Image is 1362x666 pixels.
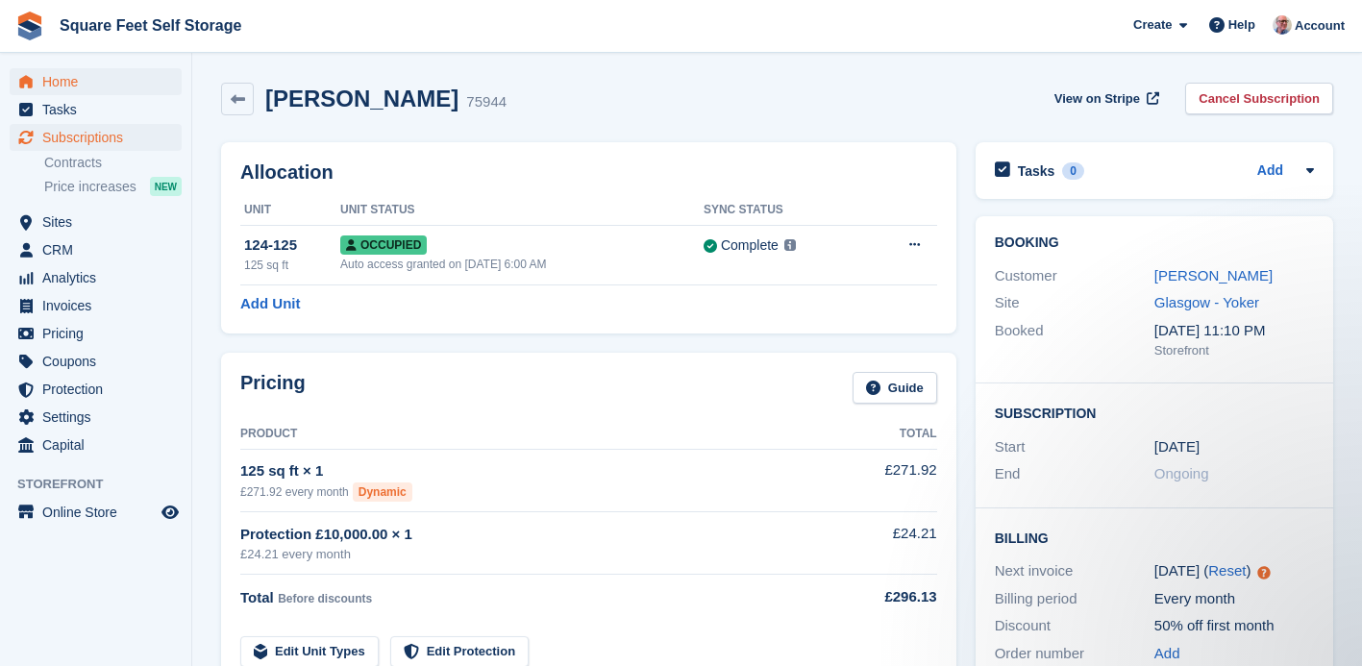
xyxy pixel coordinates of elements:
[244,257,340,274] div: 125 sq ft
[10,292,182,319] a: menu
[265,86,458,111] h2: [PERSON_NAME]
[44,178,136,196] span: Price increases
[42,320,158,347] span: Pricing
[278,592,372,605] span: Before discounts
[15,12,44,40] img: stora-icon-8386f47178a22dfd0bd8f6a31ec36ba5ce8667c1dd55bd0f319d3a0aa187defe.svg
[240,419,830,450] th: Product
[340,195,704,226] th: Unit Status
[1273,15,1292,35] img: David Greer
[830,586,937,608] div: £296.13
[10,348,182,375] a: menu
[1154,320,1314,342] div: [DATE] 11:10 PM
[240,460,830,482] div: 125 sq ft × 1
[17,475,191,494] span: Storefront
[1255,564,1273,581] div: Tooltip anchor
[10,96,182,123] a: menu
[1047,83,1163,114] a: View on Stripe
[240,589,274,605] span: Total
[830,512,937,575] td: £24.21
[10,68,182,95] a: menu
[995,643,1154,665] div: Order number
[995,292,1154,314] div: Site
[244,234,340,257] div: 124-125
[853,372,937,404] a: Guide
[830,419,937,450] th: Total
[159,501,182,524] a: Preview store
[1295,16,1345,36] span: Account
[10,124,182,151] a: menu
[52,10,249,41] a: Square Feet Self Storage
[1154,615,1314,637] div: 50% off first month
[240,545,830,564] div: £24.21 every month
[10,320,182,347] a: menu
[1018,162,1055,180] h2: Tasks
[240,372,306,404] h2: Pricing
[10,499,182,526] a: menu
[44,176,182,197] a: Price increases NEW
[240,524,830,546] div: Protection £10,000.00 × 1
[1154,465,1209,481] span: Ongoing
[1133,15,1172,35] span: Create
[1208,562,1246,579] a: Reset
[995,235,1314,251] h2: Booking
[240,293,300,315] a: Add Unit
[995,528,1314,547] h2: Billing
[1154,341,1314,360] div: Storefront
[42,432,158,458] span: Capital
[42,404,158,431] span: Settings
[466,91,507,113] div: 75944
[1257,160,1283,183] a: Add
[995,615,1154,637] div: Discount
[42,124,158,151] span: Subscriptions
[1154,294,1259,310] a: Glasgow - Yoker
[42,96,158,123] span: Tasks
[10,264,182,291] a: menu
[42,376,158,403] span: Protection
[42,499,158,526] span: Online Store
[44,154,182,172] a: Contracts
[995,320,1154,360] div: Booked
[340,235,427,255] span: Occupied
[784,239,796,251] img: icon-info-grey-7440780725fd019a000dd9b08b2336e03edf1995a4989e88bcd33f0948082b44.svg
[42,264,158,291] span: Analytics
[1154,643,1180,665] a: Add
[1228,15,1255,35] span: Help
[1154,267,1273,284] a: [PERSON_NAME]
[240,482,830,502] div: £271.92 every month
[42,209,158,235] span: Sites
[995,265,1154,287] div: Customer
[42,348,158,375] span: Coupons
[1154,560,1314,582] div: [DATE] ( )
[10,376,182,403] a: menu
[995,588,1154,610] div: Billing period
[995,463,1154,485] div: End
[10,404,182,431] a: menu
[340,256,704,273] div: Auto access granted on [DATE] 6:00 AM
[1062,162,1084,180] div: 0
[10,209,182,235] a: menu
[995,436,1154,458] div: Start
[240,195,340,226] th: Unit
[10,432,182,458] a: menu
[42,236,158,263] span: CRM
[1185,83,1333,114] a: Cancel Subscription
[1054,89,1140,109] span: View on Stripe
[353,482,412,502] div: Dynamic
[42,68,158,95] span: Home
[240,161,937,184] h2: Allocation
[995,560,1154,582] div: Next invoice
[830,449,937,511] td: £271.92
[704,195,866,226] th: Sync Status
[42,292,158,319] span: Invoices
[1154,436,1200,458] time: 2025-03-24 01:00:00 UTC
[10,236,182,263] a: menu
[995,403,1314,422] h2: Subscription
[1154,588,1314,610] div: Every month
[721,235,779,256] div: Complete
[150,177,182,196] div: NEW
